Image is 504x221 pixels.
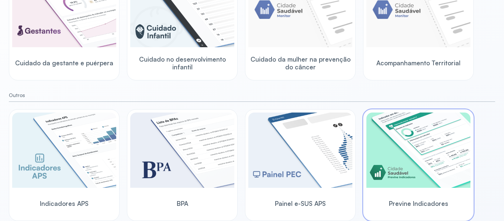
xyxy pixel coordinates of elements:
img: bpa.png [130,113,234,188]
span: Indicadores APS [40,200,89,207]
span: Previne Indicadores [389,200,448,207]
img: previne-brasil.png [366,113,470,188]
span: Cuidado no desenvolvimento infantil [130,55,234,71]
img: aps-indicators.png [12,113,116,188]
span: Cuidado da mulher na prevenção do câncer [248,55,352,71]
span: Painel e-SUS APS [275,200,326,207]
small: Outros [9,92,495,99]
img: pec-panel.png [248,113,352,188]
span: BPA [177,200,188,207]
span: Acompanhamento Territorial [376,59,460,67]
span: Cuidado da gestante e puérpera [15,59,113,67]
